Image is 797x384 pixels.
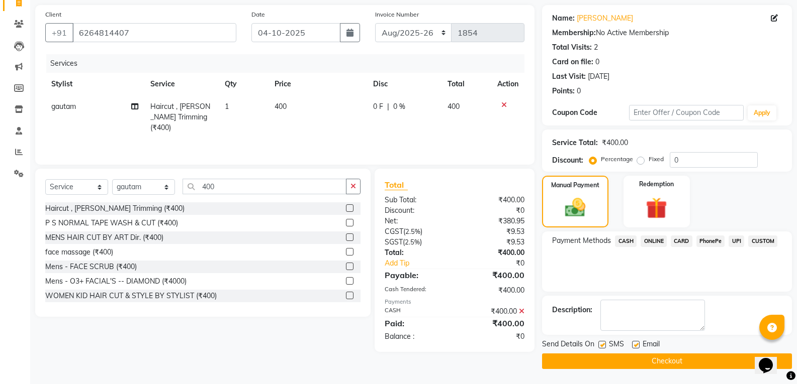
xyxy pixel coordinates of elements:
div: face massage (₹400) [45,247,113,258]
span: Total [385,180,408,190]
div: ₹400.00 [455,306,532,317]
th: Service [144,73,219,95]
span: 2.5% [405,227,420,235]
div: ₹0 [455,331,532,342]
div: ₹400.00 [455,247,532,258]
button: Checkout [542,353,792,369]
div: ₹400.00 [455,317,532,329]
label: Date [251,10,265,19]
a: Add Tip [377,258,468,269]
span: Email [643,339,660,351]
span: | [387,101,389,112]
div: ₹400.00 [602,138,628,148]
label: Percentage [601,155,633,164]
label: Client [45,10,61,19]
div: Description: [552,305,592,315]
div: Discount: [552,155,583,166]
span: CUSTOM [748,235,777,247]
th: Total [441,73,491,95]
span: Haircut , [PERSON_NAME] Trimming (₹400) [150,102,210,132]
div: CASH [377,306,455,317]
div: Service Total: [552,138,598,148]
div: ₹400.00 [455,285,532,296]
button: +91 [45,23,73,42]
div: Discount: [377,205,455,216]
div: ₹9.53 [455,226,532,237]
div: Membership: [552,28,596,38]
div: Total Visits: [552,42,592,53]
span: Send Details On [542,339,594,351]
span: SMS [609,339,624,351]
label: Invoice Number [375,10,419,19]
div: Net: [377,216,455,226]
span: 1 [225,102,229,111]
a: [PERSON_NAME] [577,13,633,24]
div: No Active Membership [552,28,782,38]
span: ONLINE [641,235,667,247]
div: [DATE] [588,71,609,82]
div: 0 [595,57,599,67]
div: Haircut , [PERSON_NAME] Trimming (₹400) [45,203,185,214]
div: ( ) [377,226,455,237]
span: CARD [671,235,692,247]
span: UPI [729,235,744,247]
div: Balance : [377,331,455,342]
span: CASH [615,235,637,247]
label: Manual Payment [551,181,599,190]
input: Search by Name/Mobile/Email/Code [72,23,236,42]
div: P S NORMAL TAPE WASH & CUT (₹400) [45,218,178,228]
span: 400 [448,102,460,111]
label: Fixed [649,155,664,164]
div: Total: [377,247,455,258]
div: ₹400.00 [455,195,532,205]
th: Action [491,73,524,95]
span: 400 [275,102,287,111]
div: Points: [552,86,575,96]
div: ₹9.53 [455,237,532,247]
label: Redemption [639,180,674,189]
span: 2.5% [405,238,420,246]
div: Payments [385,298,524,306]
span: CGST [385,227,403,236]
div: ₹0 [468,258,532,269]
img: _gift.svg [639,195,674,221]
th: Stylist [45,73,144,95]
div: WOMEN KID HAIR CUT & STYLE BY STYLIST (₹400) [45,291,217,301]
div: ₹400.00 [455,269,532,281]
div: 2 [594,42,598,53]
iframe: chat widget [755,344,787,374]
div: Mens - FACE SCRUB (₹400) [45,262,137,272]
th: Disc [367,73,441,95]
span: 0 F [373,101,383,112]
th: Price [269,73,368,95]
div: Card on file: [552,57,593,67]
div: ₹0 [455,205,532,216]
div: Paid: [377,317,455,329]
button: Apply [748,105,776,120]
div: ( ) [377,237,455,247]
span: SGST [385,237,403,246]
input: Search or Scan [183,179,346,194]
div: Mens - O3+ FACIAL'S -- DIAMOND (₹4000) [45,276,187,287]
img: _cash.svg [559,196,592,219]
div: ₹380.95 [455,216,532,226]
div: Sub Total: [377,195,455,205]
th: Qty [219,73,269,95]
div: Name: [552,13,575,24]
span: gautam [51,102,76,111]
span: Payment Methods [552,235,611,246]
div: Coupon Code [552,107,629,118]
div: MENS HAIR CUT BY ART Dir. (₹400) [45,232,163,243]
div: Services [46,54,532,73]
input: Enter Offer / Coupon Code [629,105,744,120]
div: Last Visit: [552,71,586,82]
div: Payable: [377,269,455,281]
div: 0 [577,86,581,96]
span: PhonePe [696,235,725,247]
span: 0 % [393,101,405,112]
div: Cash Tendered: [377,285,455,296]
